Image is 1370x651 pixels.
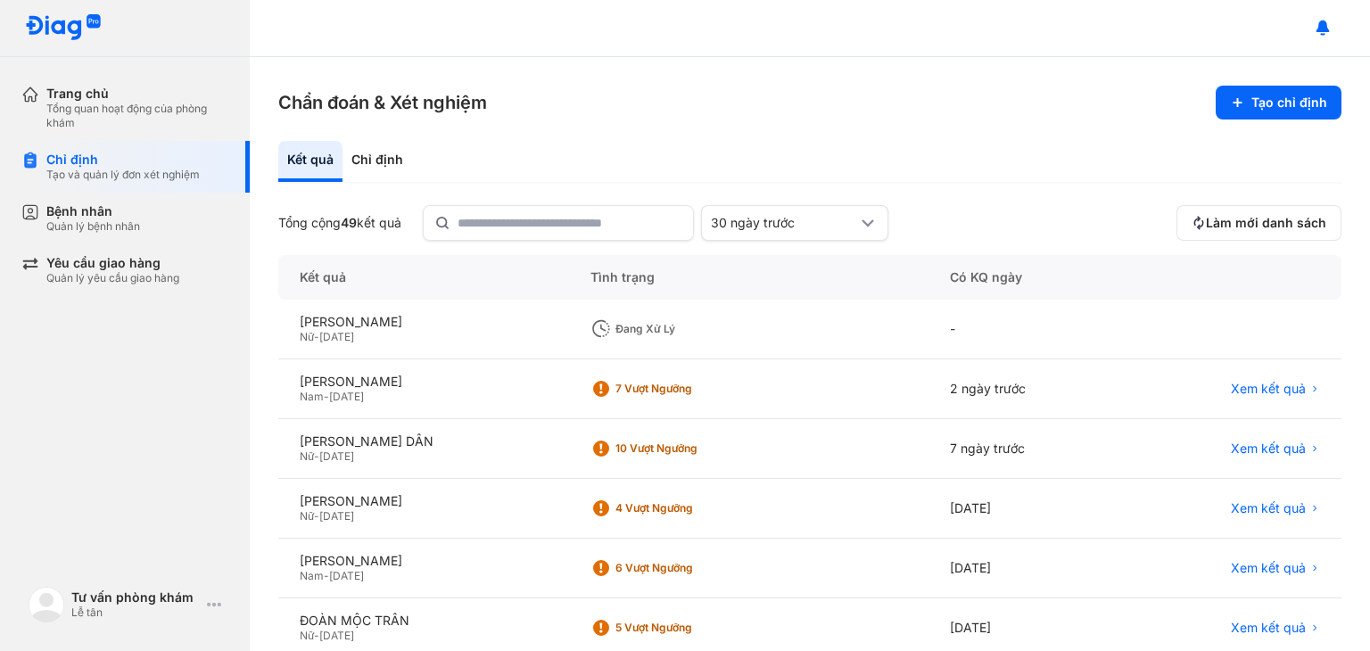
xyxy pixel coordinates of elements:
div: 7 Vượt ngưỡng [615,382,758,396]
div: Trang chủ [46,86,228,102]
div: 6 Vượt ngưỡng [615,561,758,575]
div: Tình trạng [569,255,928,300]
span: 49 [341,215,357,230]
span: - [314,330,319,343]
div: Tổng cộng kết quả [278,215,401,231]
h3: Chẩn đoán & Xét nghiệm [278,90,487,115]
div: 10 Vượt ngưỡng [615,441,758,456]
span: Nam [300,569,324,582]
span: Xem kết quả [1231,381,1306,397]
span: Xem kết quả [1231,441,1306,457]
span: [DATE] [319,629,354,642]
div: 30 ngày trước [711,215,857,231]
span: Nữ [300,449,314,463]
div: Kết quả [278,255,569,300]
div: [DATE] [928,539,1124,598]
div: Bệnh nhân [46,203,140,219]
div: 4 Vượt ngưỡng [615,501,758,515]
span: [DATE] [319,330,354,343]
button: Tạo chỉ định [1216,86,1341,119]
span: - [314,449,319,463]
span: Nam [300,390,324,403]
div: [DATE] [928,479,1124,539]
div: [PERSON_NAME] [300,374,548,390]
span: [DATE] [329,569,364,582]
button: Làm mới danh sách [1176,205,1341,241]
span: Làm mới danh sách [1206,215,1326,231]
div: [PERSON_NAME] [300,493,548,509]
span: - [324,390,329,403]
div: 5 Vượt ngưỡng [615,621,758,635]
span: Xem kết quả [1231,500,1306,516]
div: Quản lý bệnh nhân [46,219,140,234]
div: - [928,300,1124,359]
span: Nữ [300,330,314,343]
div: Quản lý yêu cầu giao hàng [46,271,179,285]
span: Xem kết quả [1231,560,1306,576]
span: Nữ [300,509,314,523]
div: 2 ngày trước [928,359,1124,419]
img: logo [25,14,102,42]
img: logo [29,587,64,622]
span: [DATE] [319,509,354,523]
div: [PERSON_NAME] DÂN [300,433,548,449]
div: Lễ tân [71,606,200,620]
div: Kết quả [278,141,342,182]
div: Đang xử lý [615,322,758,336]
div: Có KQ ngày [928,255,1124,300]
div: Tạo và quản lý đơn xét nghiệm [46,168,200,182]
span: - [324,569,329,582]
div: Tư vấn phòng khám [71,589,200,606]
div: 7 ngày trước [928,419,1124,479]
span: - [314,629,319,642]
div: Chỉ định [342,141,412,182]
div: Chỉ định [46,152,200,168]
span: - [314,509,319,523]
div: Tổng quan hoạt động của phòng khám [46,102,228,130]
span: [DATE] [329,390,364,403]
span: Xem kết quả [1231,620,1306,636]
span: Nữ [300,629,314,642]
span: [DATE] [319,449,354,463]
div: Yêu cầu giao hàng [46,255,179,271]
div: ĐOÀN MỘC TRÂN [300,613,548,629]
div: [PERSON_NAME] [300,553,548,569]
div: [PERSON_NAME] [300,314,548,330]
